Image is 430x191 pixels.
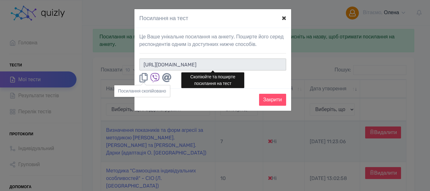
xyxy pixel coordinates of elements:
h4: Посилання на тест [139,14,188,23]
div: Скопіюйте та поширте посилання на тест [181,72,244,88]
button: × [277,9,291,27]
p: Це Ваше унікальне посилання на анкету. Поширте його серед респондентів одним із доступнких нижче ... [139,33,286,48]
button: Закрити [259,94,286,106]
div: Посилання скопiйовано [114,85,170,97]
